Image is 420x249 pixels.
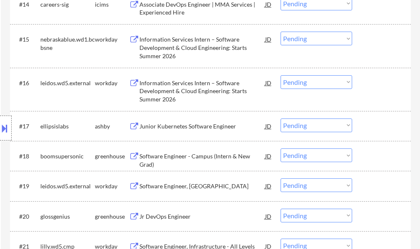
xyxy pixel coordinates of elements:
[19,212,34,221] div: #20
[95,35,129,44] div: workday
[40,0,95,9] div: careers-sig
[95,212,129,221] div: greenhouse
[19,0,34,9] div: #14
[139,122,265,131] div: Junior Kubernetes Software Engineer
[139,212,265,221] div: Jr DevOps Engineer
[139,182,265,190] div: Software Engineer, [GEOGRAPHIC_DATA]
[264,32,273,47] div: JD
[139,0,265,17] div: Associate DevOps Engineer | MMA Services | Experienced Hire
[264,148,273,163] div: JD
[264,75,273,90] div: JD
[264,209,273,224] div: JD
[139,35,265,60] div: Information Services Intern – Software Development & Cloud Engineering: Starts Summer 2026
[40,212,95,221] div: glossgenius
[264,178,273,193] div: JD
[19,35,34,44] div: #15
[139,79,265,104] div: Information Services Intern – Software Development & Cloud Engineering: Starts Summer 2026
[95,0,129,9] div: icims
[40,35,95,52] div: nebraskablue.wd1.bcbsne
[139,152,265,168] div: Software Engineer - Campus (Intern & New Grad)
[264,118,273,133] div: JD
